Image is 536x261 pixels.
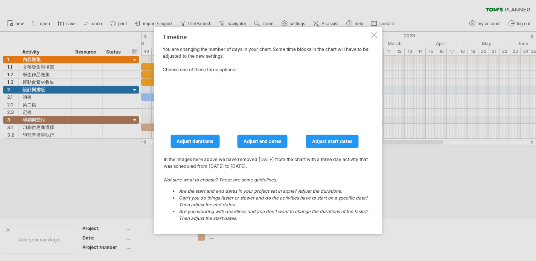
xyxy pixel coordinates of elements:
li: Are you working with deadlines and you don't want to change the durations of the tasks? Then adju... [179,208,368,222]
div: You are changing the number of days in your chart. Some time blocks in the chart will have to be ... [163,34,370,227]
span: adjust start dates [312,138,353,144]
li: Are the start and end dates in your project set in stone? Adjust the durations. [179,188,368,195]
a: adjust end dates [238,135,288,148]
li: Can't you do things faster or slower and do the activities have to start on a specific date? Then... [179,195,368,208]
a: adjust start dates [306,135,359,148]
a: adjust durations [171,135,219,148]
i: Not sure what to choose? These are some guidelines: [164,177,368,222]
span: adjust durations [177,138,213,144]
span: adjust end dates [244,138,282,144]
div: Timeline [163,34,370,40]
td: In the images here above we have removed [DATE] from the chart with a three day activity that was... [163,149,369,227]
